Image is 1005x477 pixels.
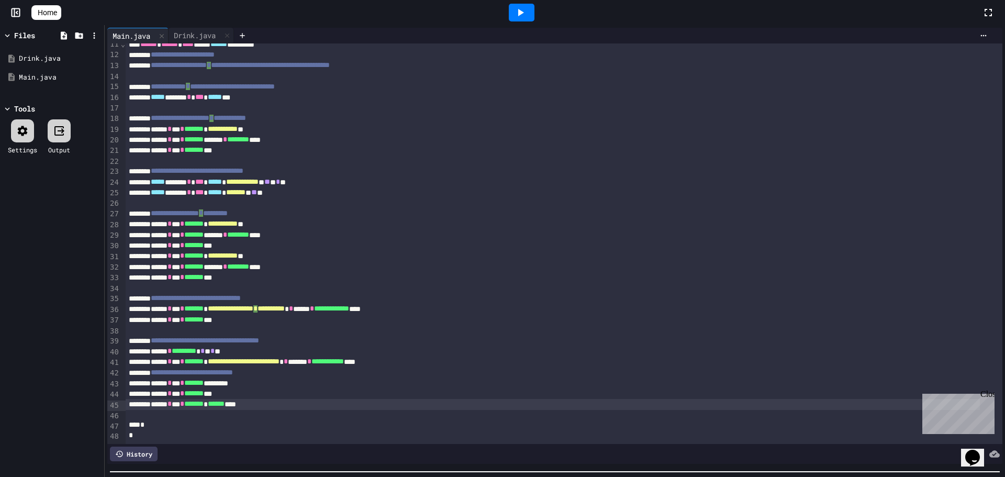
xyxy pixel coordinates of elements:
div: 44 [107,390,120,400]
iframe: chat widget [918,390,995,434]
div: 34 [107,284,120,294]
div: 46 [107,411,120,421]
div: 11 [107,39,120,50]
span: Home [38,7,57,18]
a: Home [31,5,61,20]
div: 19 [107,125,120,135]
div: 22 [107,157,120,167]
div: History [110,447,158,461]
div: Drink.java [169,28,234,43]
div: 35 [107,294,120,304]
div: Tools [14,103,35,114]
div: 21 [107,146,120,156]
div: 42 [107,368,120,379]
div: 18 [107,114,120,125]
div: 48 [107,431,120,442]
div: 45 [107,401,120,411]
div: Main.java [107,30,155,41]
div: 28 [107,220,120,230]
div: 23 [107,167,120,177]
div: Settings [8,145,37,154]
div: 43 [107,379,120,390]
div: Main.java [19,72,100,83]
div: Output [48,145,70,154]
div: 40 [107,347,120,358]
div: 47 [107,421,120,432]
div: 14 [107,72,120,82]
div: 27 [107,209,120,220]
div: 41 [107,358,120,368]
iframe: chat widget [961,435,995,467]
div: 17 [107,103,120,114]
div: Drink.java [19,53,100,64]
div: 30 [107,241,120,251]
div: 36 [107,305,120,316]
div: 26 [107,198,120,209]
div: 15 [107,82,120,93]
div: 38 [107,326,120,337]
div: 37 [107,315,120,326]
div: 39 [107,336,120,347]
div: 12 [107,50,120,60]
div: 16 [107,93,120,103]
div: 32 [107,262,120,273]
div: 29 [107,230,120,241]
div: Chat with us now!Close [4,4,72,66]
div: 33 [107,273,120,283]
div: 20 [107,135,120,146]
div: Main.java [107,28,169,43]
div: 13 [107,61,120,72]
div: Drink.java [169,30,221,41]
div: 31 [107,252,120,262]
div: Files [14,30,35,41]
div: 25 [107,188,120,198]
div: 24 [107,178,120,188]
span: Fold line [120,40,126,48]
